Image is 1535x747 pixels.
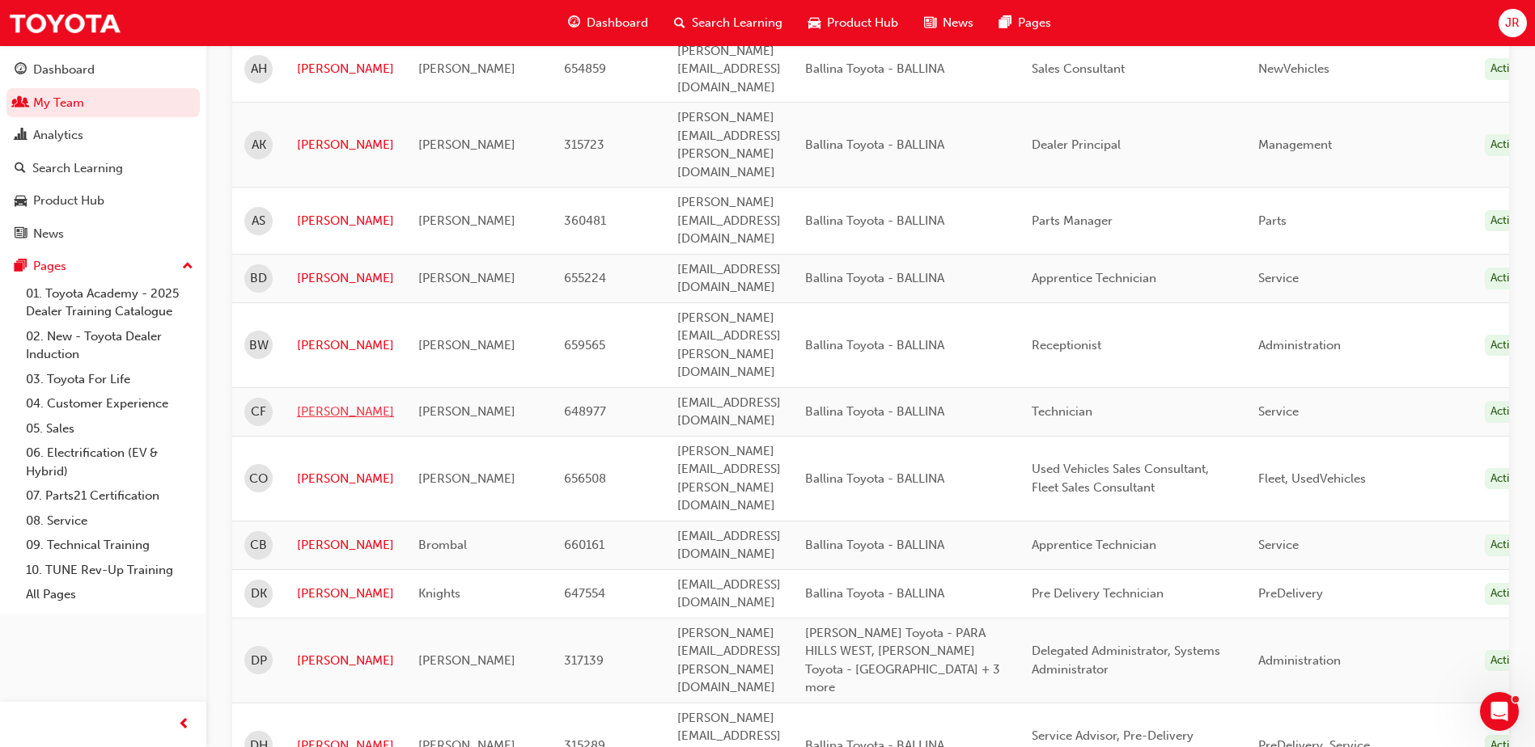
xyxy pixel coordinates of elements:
[1032,462,1209,495] span: Used Vehicles Sales Consultant, Fleet Sales Consultant
[297,212,394,230] a: [PERSON_NAME]
[19,441,200,483] a: 06. Electrification (EV & Hybrid)
[1032,61,1125,76] span: Sales Consultant
[692,14,782,32] span: Search Learning
[182,256,193,277] span: up-icon
[1018,14,1051,32] span: Pages
[297,470,394,488] a: [PERSON_NAME]
[1258,538,1299,552] span: Service
[418,653,515,668] span: [PERSON_NAME]
[911,6,986,40] a: news-iconNews
[251,403,266,421] span: CF
[1485,134,1527,156] div: Active
[677,444,781,513] span: [PERSON_NAME][EMAIL_ADDRESS][PERSON_NAME][DOMAIN_NAME]
[1032,404,1092,419] span: Technician
[1485,650,1527,672] div: Active
[6,120,200,150] a: Analytics
[1258,61,1329,76] span: NewVehicles
[15,63,27,78] span: guage-icon
[564,61,606,76] span: 654859
[986,6,1064,40] a: pages-iconPages
[418,61,515,76] span: [PERSON_NAME]
[251,60,267,78] span: AH
[6,154,200,184] a: Search Learning
[805,213,944,228] span: Ballina Toyota - BALLINA
[297,269,394,288] a: [PERSON_NAME]
[297,536,394,555] a: [PERSON_NAME]
[1032,644,1220,677] span: Delegated Administrator, Systems Administrator
[15,260,27,274] span: pages-icon
[6,186,200,216] a: Product Hub
[6,55,200,85] a: Dashboard
[555,6,661,40] a: guage-iconDashboard
[19,533,200,558] a: 09. Technical Training
[418,271,515,285] span: [PERSON_NAME]
[1485,468,1527,490] div: Active
[6,88,200,118] a: My Team
[249,470,268,488] span: CO
[297,585,394,603] a: [PERSON_NAME]
[564,653,604,668] span: 317139
[805,404,944,419] span: Ballina Toyota - BALLINA
[564,471,606,486] span: 656508
[297,60,394,78] a: [PERSON_NAME]
[805,338,944,352] span: Ballina Toyota - BALLINA
[677,626,781,695] span: [PERSON_NAME][EMAIL_ADDRESS][PERSON_NAME][DOMAIN_NAME]
[795,6,911,40] a: car-iconProduct Hub
[418,538,467,552] span: Brombal
[924,13,936,33] span: news-icon
[805,61,944,76] span: Ballina Toyota - BALLINA
[8,5,121,41] img: Trak
[33,257,66,276] div: Pages
[564,586,605,601] span: 647554
[1480,692,1519,731] iframe: Intercom live chat
[418,338,515,352] span: [PERSON_NAME]
[1032,137,1121,152] span: Dealer Principal
[1032,271,1156,285] span: Apprentice Technician
[297,336,394,355] a: [PERSON_NAME]
[805,137,944,152] span: Ballina Toyota - BALLINA
[19,509,200,534] a: 08. Service
[564,538,604,552] span: 660161
[6,251,200,281] button: Pages
[677,395,781,428] span: [EMAIL_ADDRESS][DOMAIN_NAME]
[6,52,200,251] button: DashboardMy TeamAnalyticsSearch LearningProduct HubNews
[677,310,781,380] span: [PERSON_NAME][EMAIL_ADDRESS][PERSON_NAME][DOMAIN_NAME]
[252,212,265,230] span: AS
[418,586,460,601] span: Knights
[15,162,26,176] span: search-icon
[805,586,944,601] span: Ballina Toyota - BALLINA
[674,13,685,33] span: search-icon
[805,626,1000,695] span: [PERSON_NAME] Toyota - PARA HILLS WEST, [PERSON_NAME] Toyota - [GEOGRAPHIC_DATA] + 3 more
[251,652,267,670] span: DP
[297,136,394,154] a: [PERSON_NAME]
[1032,338,1101,352] span: Receptionist
[677,529,781,562] span: [EMAIL_ADDRESS][DOMAIN_NAME]
[677,262,781,295] span: [EMAIL_ADDRESS][DOMAIN_NAME]
[19,391,200,416] a: 04. Customer Experience
[564,137,604,152] span: 315723
[827,14,898,32] span: Product Hub
[33,61,95,79] div: Dashboard
[564,338,605,352] span: 659565
[6,219,200,249] a: News
[15,96,27,111] span: people-icon
[1485,210,1527,232] div: Active
[19,582,200,607] a: All Pages
[1485,534,1527,556] div: Active
[564,213,606,228] span: 360481
[677,195,781,246] span: [PERSON_NAME][EMAIL_ADDRESS][DOMAIN_NAME]
[297,652,394,670] a: [PERSON_NAME]
[1258,404,1299,419] span: Service
[1485,335,1527,357] div: Active
[33,192,104,210] div: Product Hub
[1499,9,1527,37] button: JR
[808,13,821,33] span: car-icon
[1258,213,1287,228] span: Parts
[1505,14,1520,32] span: JR
[564,271,606,285] span: 655224
[19,483,200,509] a: 07. Parts21 Certification
[587,14,648,32] span: Dashboard
[568,13,580,33] span: guage-icon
